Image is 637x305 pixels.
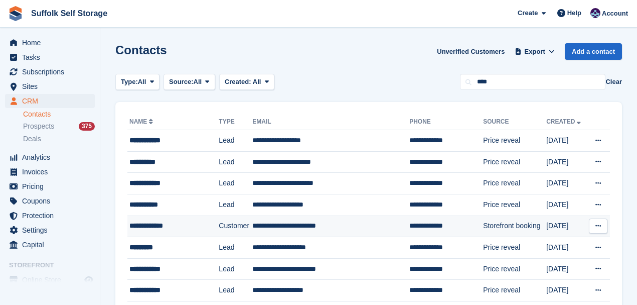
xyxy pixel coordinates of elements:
[22,194,82,208] span: Coupons
[27,5,111,22] a: Suffolk Self Storage
[22,79,82,93] span: Sites
[546,216,587,237] td: [DATE]
[219,130,252,152] td: Lead
[23,121,95,132] a: Prospects 375
[219,258,252,280] td: Lead
[22,223,82,237] span: Settings
[194,77,202,87] span: All
[513,43,557,60] button: Export
[252,114,409,130] th: Email
[483,258,546,280] td: Price reveal
[483,280,546,301] td: Price reveal
[22,150,82,164] span: Analytics
[546,173,587,194] td: [DATE]
[483,151,546,173] td: Price reveal
[219,237,252,259] td: Lead
[219,74,274,90] button: Created: All
[22,94,82,108] span: CRM
[483,194,546,216] td: Price reveal
[409,114,483,130] th: Phone
[546,118,583,125] a: Created
[546,258,587,280] td: [DATE]
[5,50,95,64] a: menu
[22,209,82,223] span: Protection
[5,238,95,252] a: menu
[5,179,95,193] a: menu
[23,122,54,131] span: Prospects
[22,179,82,193] span: Pricing
[115,74,160,90] button: Type: All
[22,165,82,179] span: Invoices
[164,74,215,90] button: Source: All
[219,216,252,237] td: Customer
[9,260,100,270] span: Storefront
[22,50,82,64] span: Tasks
[219,280,252,301] td: Lead
[219,194,252,216] td: Lead
[121,77,138,87] span: Type:
[22,273,82,287] span: Online Store
[546,130,587,152] td: [DATE]
[565,43,622,60] a: Add a contact
[5,209,95,223] a: menu
[546,280,587,301] td: [DATE]
[22,36,82,50] span: Home
[546,151,587,173] td: [DATE]
[483,237,546,259] td: Price reveal
[483,173,546,194] td: Price reveal
[5,36,95,50] a: menu
[219,151,252,173] td: Lead
[225,78,251,85] span: Created:
[433,43,509,60] a: Unverified Customers
[518,8,538,18] span: Create
[567,8,581,18] span: Help
[525,47,545,57] span: Export
[590,8,600,18] img: William Notcutt
[5,223,95,237] a: menu
[23,134,41,144] span: Deals
[5,65,95,79] a: menu
[5,79,95,93] a: menu
[115,43,167,57] h1: Contacts
[483,114,546,130] th: Source
[602,9,628,19] span: Account
[83,274,95,286] a: Preview store
[79,122,95,131] div: 375
[5,273,95,287] a: menu
[219,173,252,194] td: Lead
[5,94,95,108] a: menu
[129,118,155,125] a: Name
[253,78,261,85] span: All
[8,6,23,21] img: stora-icon-8386f47178a22dfd0bd8f6a31ec36ba5ce8667c1dd55bd0f319d3a0aa187defe.svg
[23,110,95,119] a: Contacts
[546,237,587,259] td: [DATE]
[23,134,95,144] a: Deals
[605,77,622,87] button: Clear
[138,77,146,87] span: All
[22,65,82,79] span: Subscriptions
[5,194,95,208] a: menu
[483,216,546,237] td: Storefront booking
[219,114,252,130] th: Type
[546,194,587,216] td: [DATE]
[5,150,95,164] a: menu
[22,238,82,252] span: Capital
[169,77,193,87] span: Source:
[483,130,546,152] td: Price reveal
[5,165,95,179] a: menu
